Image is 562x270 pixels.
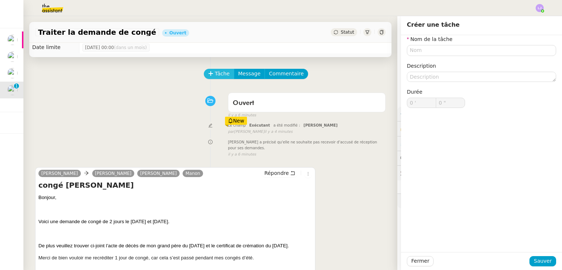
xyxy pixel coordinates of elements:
[407,21,460,28] span: Créer une tâche
[436,98,465,108] input: 0 sec
[397,107,562,121] div: ⚙️Procédures
[7,68,18,78] img: users%2Fo4K84Ijfr6OOM0fa5Hz4riIOf4g2%2Favatar%2FChatGPT%20Image%201%20aou%CC%82t%202025%2C%2010_2...
[304,123,338,127] span: [PERSON_NAME]
[407,45,556,56] input: Nom
[407,36,453,42] label: Nom de la tâche
[7,35,18,45] img: users%2FWH1OB8fxGAgLOjAz1TtlPPgOcGL2%2Favatar%2F32e28291-4026-4208-b892-04f74488d877
[228,129,293,135] small: [PERSON_NAME]
[536,4,544,12] img: svg
[400,110,438,118] span: ⚙️
[262,169,298,177] button: Répondre
[534,257,552,265] span: Sauver
[264,169,289,177] span: Répondre
[341,30,354,35] span: Statut
[249,123,270,127] span: Exécutant
[400,140,451,146] span: ⏲️
[38,170,81,177] a: [PERSON_NAME]
[38,180,312,190] h4: congé [PERSON_NAME]
[38,219,169,224] span: Voici une demande de congé de 2 jours le [DATE] et [DATE].
[400,124,448,133] span: 🔐
[38,195,56,200] span: Bonjour,
[407,256,434,266] button: Fermer
[411,257,429,265] span: Fermer
[407,98,436,108] input: 0 min
[265,69,308,79] button: Commentaire
[397,136,562,151] div: ⏲️Tâches 0:00
[529,256,556,266] button: Sauver
[400,170,492,176] span: 🕵️
[400,198,423,204] span: 🧴
[397,194,562,208] div: 🧴Autres
[397,166,562,180] div: 🕵️Autres demandes en cours 2
[228,112,256,119] span: il y a 6 minutes
[228,123,246,127] span: Le champ
[265,129,293,135] span: il y a 4 minutes
[7,52,18,62] img: users%2FWH1OB8fxGAgLOjAz1TtlPPgOcGL2%2Favatar%2F32e28291-4026-4208-b892-04f74488d877
[397,151,562,165] div: 💬Commentaires
[397,121,562,136] div: 🔐Données client
[204,69,234,79] button: Tâche
[400,155,447,161] span: 💬
[228,139,386,151] span: [PERSON_NAME] a précisé qu'elle ne souhaite pas recevoir d'accusé de réception pour ses demandes.
[215,70,230,78] span: Tâche
[38,29,156,36] span: Traiter la demande de congé
[38,255,254,260] span: Merci de bien vouloir me recréditer 1 jour de congé, car cela s’est passé pendant mes congés d’été.
[238,70,261,78] span: Message
[85,44,147,51] span: [DATE] 00:00
[228,129,234,135] span: par
[233,100,254,106] span: Ouvert
[183,170,203,177] a: Manon
[225,117,247,125] div: New
[234,69,265,79] button: Message
[228,151,256,158] span: il y a 6 minutes
[169,31,186,35] div: Ouvert
[407,89,422,95] span: Durée
[15,83,18,90] p: 1
[269,70,304,78] span: Commentaire
[114,45,147,50] span: (dans un mois)
[407,63,436,69] label: Description
[7,85,18,95] img: users%2FNmPW3RcGagVdwlUj0SIRjiM8zA23%2Favatar%2Fb3e8f68e-88d8-429d-a2bd-00fb6f2d12db
[137,170,180,177] a: [PERSON_NAME]
[273,123,300,127] span: a été modifié :
[92,170,135,177] a: [PERSON_NAME]
[14,83,19,89] nz-badge-sup: 1
[38,243,289,248] span: De plus veuillez trouver ci-joint l’acte de décès de mon grand père du [DATE] et le certificat de...
[29,42,79,53] td: Date limite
